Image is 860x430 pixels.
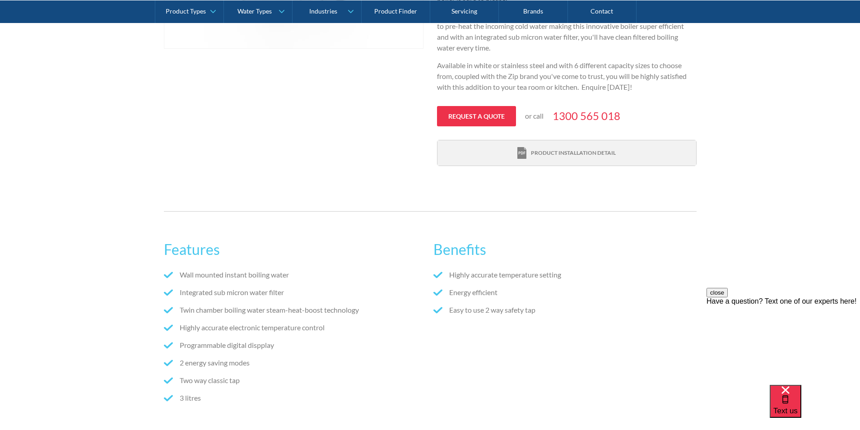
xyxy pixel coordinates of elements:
p: The Zip Autoboil uses the latest patented technology to recycle energy from steam to pre-heat the... [437,10,697,53]
li: Wall mounted instant boiling water [164,269,427,280]
iframe: podium webchat widget bubble [770,385,860,430]
h2: Features [164,239,427,260]
li: 2 energy saving modes [164,357,427,368]
a: Request a quote [437,106,516,126]
li: Programmable digital dispplay [164,340,427,351]
div: Water Types [237,7,272,15]
li: Highly accurate electronic temperature control [164,322,427,333]
a: 1300 565 018 [553,108,620,124]
iframe: podium webchat widget prompt [707,288,860,396]
img: print icon [517,147,526,159]
div: Product installation detail [531,149,616,157]
li: 3 litres [164,393,427,403]
p: Available in white or stainless steel and with 6 different capacity sizes to choose from, coupled... [437,60,697,92]
li: Two way classic tap [164,375,427,386]
li: Highly accurate temperature setting [433,269,696,280]
div: Industries [309,7,337,15]
li: Integrated sub micron water filter [164,287,427,298]
li: Twin chamber boiling water steam-heat-boost technology [164,305,427,315]
div: Product Types [166,7,206,15]
a: print iconProduct installation detail [437,140,696,166]
p: or call [525,111,544,121]
li: Easy to use 2 way safety tap [433,305,696,315]
h2: Benefits [433,239,696,260]
li: Energy efficient [433,287,696,298]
